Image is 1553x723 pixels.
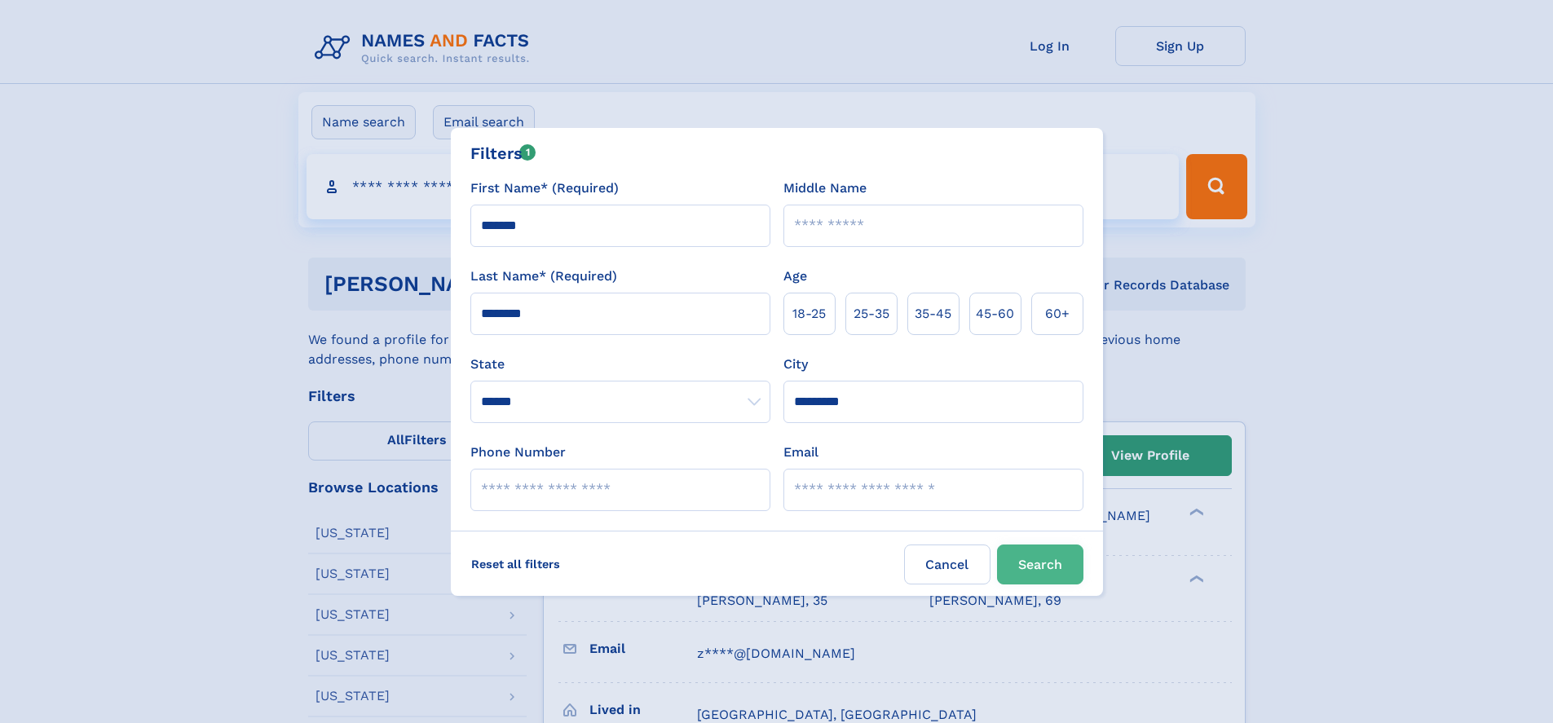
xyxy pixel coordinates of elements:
[783,443,818,462] label: Email
[904,544,990,584] label: Cancel
[783,179,867,198] label: Middle Name
[470,141,536,165] div: Filters
[997,544,1083,584] button: Search
[854,304,889,324] span: 25‑35
[470,355,770,374] label: State
[915,304,951,324] span: 35‑45
[976,304,1014,324] span: 45‑60
[1045,304,1070,324] span: 60+
[783,355,808,374] label: City
[470,443,566,462] label: Phone Number
[783,267,807,286] label: Age
[470,267,617,286] label: Last Name* (Required)
[470,179,619,198] label: First Name* (Required)
[461,544,571,584] label: Reset all filters
[792,304,826,324] span: 18‑25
